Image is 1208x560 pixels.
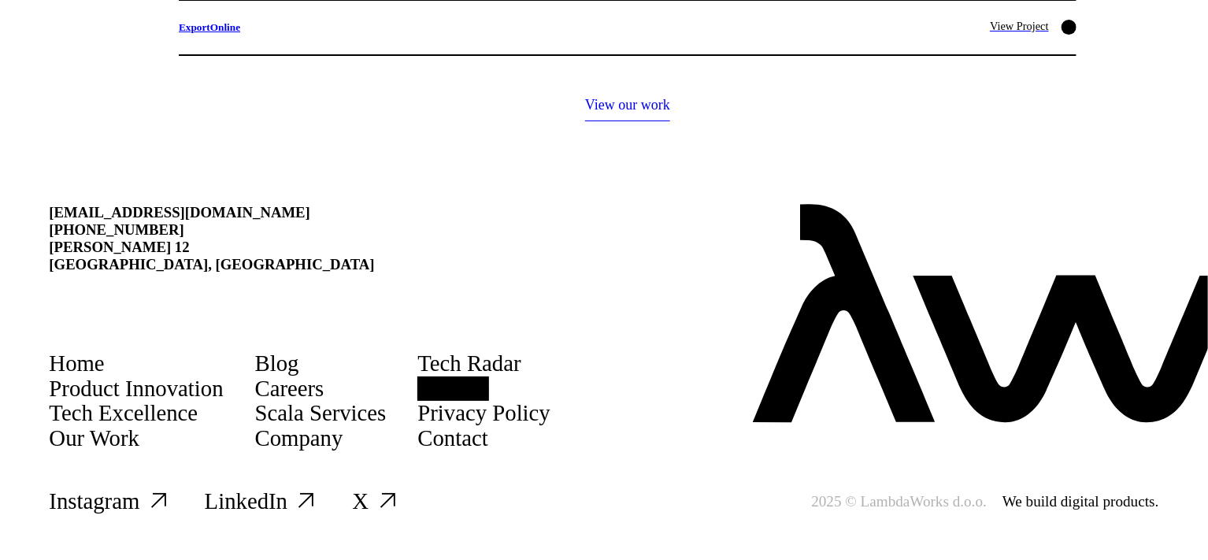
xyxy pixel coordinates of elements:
span: View Project [990,20,1049,35]
a: Home [49,351,104,376]
a: Contact [417,426,487,451]
a: Product Innovation [49,376,223,402]
a: Our Work [49,426,139,451]
div: We build digital products. [1002,492,1159,510]
a: Instagram [49,488,166,514]
a: Careers [255,376,324,402]
a: Company [255,426,343,451]
h5: ExportOnline [179,21,240,34]
a: Scala Services [255,401,387,426]
a: Knowle [417,376,489,402]
a: View our work [585,95,670,114]
a: Privacy Policy [417,401,550,426]
a: LinkedIn [205,488,315,514]
a: Tech Radar [417,351,521,376]
a: Blog [255,351,299,376]
a: ExportOnlineView Project [179,1,1076,56]
span: 2025 © LambdaWorks d.o.o. [811,492,987,510]
a: Tech Excellence [49,401,198,426]
a: X [352,488,395,514]
h3: [EMAIL_ADDRESS][DOMAIN_NAME] [PHONE_NUMBER] [PERSON_NAME] 12 [GEOGRAPHIC_DATA], [GEOGRAPHIC_DATA] [49,204,1158,273]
